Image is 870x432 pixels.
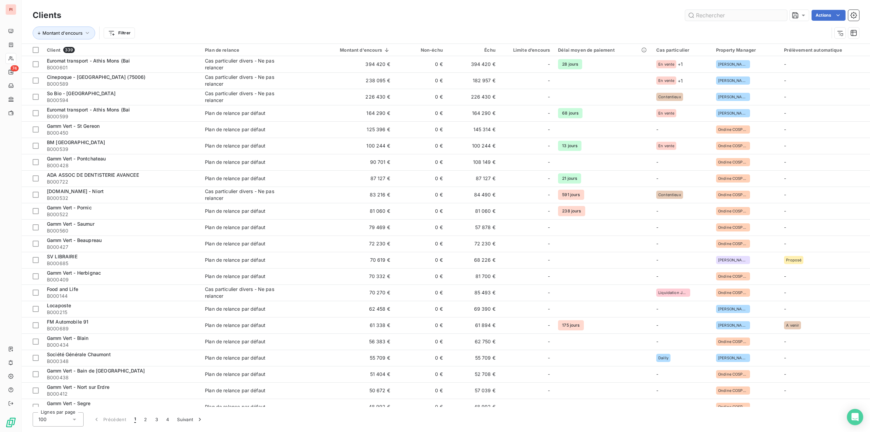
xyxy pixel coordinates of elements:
[656,306,658,312] span: -
[718,127,748,132] span: Ondine COSPEREC
[447,72,500,89] td: 182 957 €
[151,412,162,427] button: 3
[451,47,495,53] div: Échu
[656,257,658,263] span: -
[130,412,140,427] button: 1
[47,97,197,104] span: B000594
[784,175,786,181] span: -
[134,416,136,423] span: 1
[205,387,265,394] div: Plan de relance par défaut
[548,175,550,182] span: -
[784,61,786,67] span: -
[658,111,674,115] span: En vente
[548,126,550,133] span: -
[658,291,688,295] span: Liquidation Judiciaire
[784,273,786,279] span: -
[394,350,447,366] td: 0 €
[447,219,500,236] td: 57 878 €
[314,89,394,105] td: 226 430 €
[205,286,290,299] div: Cas particulier divers - Ne pas relancer
[314,121,394,138] td: 125 396 €
[47,400,91,406] span: Gamm Vert - Segre
[658,62,674,66] span: En vente
[447,252,500,268] td: 68 226 €
[548,191,550,198] span: -
[205,110,265,117] div: Plan de relance par défaut
[205,306,265,312] div: Plan de relance par défaut
[784,355,786,361] span: -
[784,143,786,149] span: -
[394,56,447,72] td: 0 €
[314,301,394,317] td: 62 458 €
[47,335,89,341] span: Gamm Vert - Blain
[447,187,500,203] td: 84 490 €
[47,303,71,308] span: Locaposte
[718,95,748,99] span: [PERSON_NAME]
[394,301,447,317] td: 0 €
[394,72,447,89] td: 0 €
[718,405,748,409] span: Ondine COSPEREC
[394,333,447,350] td: 0 €
[314,170,394,187] td: 87 127 €
[447,350,500,366] td: 55 709 €
[548,159,550,166] span: -
[718,242,748,246] span: Ondine COSPEREC
[784,47,866,53] div: Prélèvement automatique
[784,306,786,312] span: -
[314,350,394,366] td: 55 709 €
[718,193,748,197] span: Ondine COSPEREC
[656,126,658,132] span: -
[205,175,265,182] div: Plan de relance par défaut
[558,206,585,216] span: 238 jours
[548,371,550,378] span: -
[38,416,47,423] span: 100
[314,333,394,350] td: 56 383 €
[205,257,265,263] div: Plan de relance par défaut
[162,412,173,427] button: 4
[47,146,197,153] span: B000539
[678,77,683,84] span: + 1
[784,110,786,116] span: -
[784,224,786,230] span: -
[47,178,197,185] span: B000722
[548,322,550,329] span: -
[784,159,786,165] span: -
[718,323,748,327] span: [PERSON_NAME]
[47,309,197,316] span: B000215
[314,219,394,236] td: 79 469 €
[47,221,94,227] span: Gamm Vert - Saumur
[716,47,776,53] div: Property Manager
[47,107,130,113] span: Euromat transport - Athis Mons (Bai
[447,382,500,399] td: 57 039 €
[658,144,674,148] span: En vente
[718,79,748,83] span: [PERSON_NAME]
[47,227,197,234] span: B000560
[205,355,265,361] div: Plan de relance par défaut
[314,187,394,203] td: 83 216 €
[394,138,447,154] td: 0 €
[394,382,447,399] td: 0 €
[718,274,748,278] span: Ondine COSPEREC
[47,260,197,267] span: B000685
[784,387,786,393] span: -
[447,399,500,415] td: 48 992 €
[718,388,748,393] span: Ondine COSPEREC
[394,187,447,203] td: 0 €
[314,382,394,399] td: 50 672 €
[47,172,139,178] span: ADA ASSOC DE DENTISTERIE AVANCEE
[548,224,550,231] span: -
[205,126,265,133] div: Plan de relance par défaut
[678,61,683,68] span: + 1
[140,412,151,427] button: 2
[784,208,786,214] span: -
[314,284,394,301] td: 70 270 €
[205,322,265,329] div: Plan de relance par défaut
[314,72,394,89] td: 238 095 €
[47,195,197,202] span: B000532
[447,105,500,121] td: 164 290 €
[47,81,197,87] span: B000589
[42,30,83,36] span: Montant d'encours
[812,10,846,21] button: Actions
[447,89,500,105] td: 226 430 €
[47,47,60,53] span: Client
